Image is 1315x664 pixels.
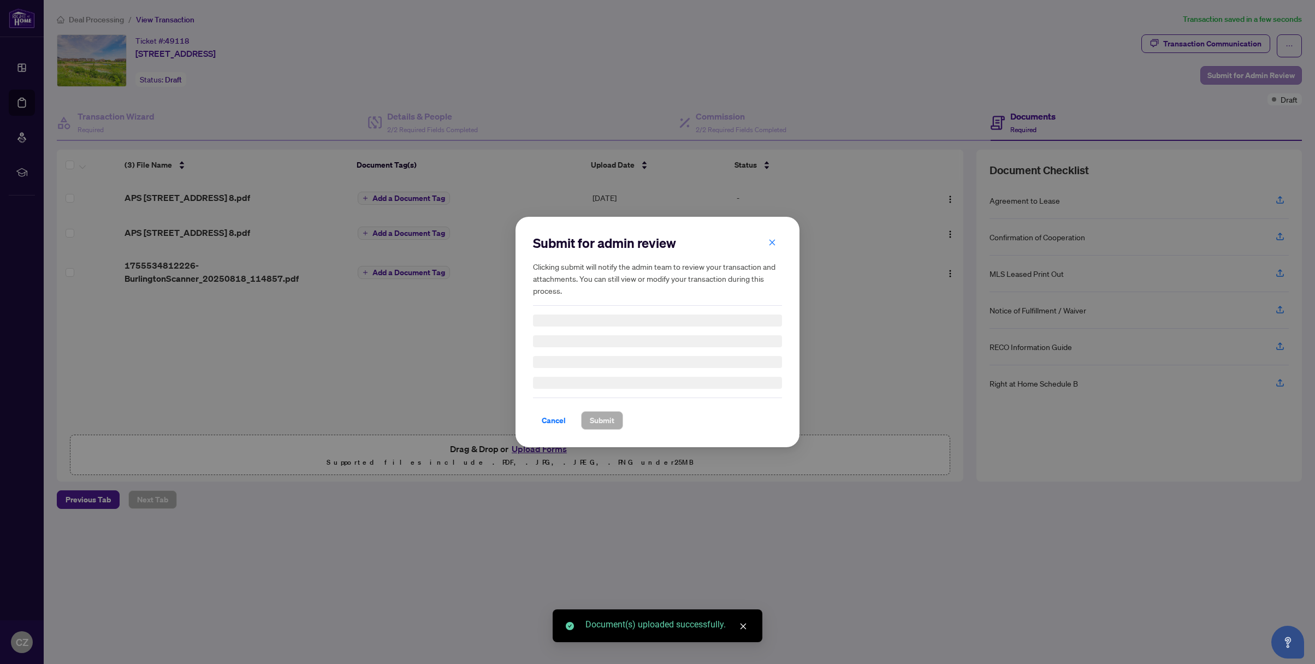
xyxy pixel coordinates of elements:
button: Open asap [1271,626,1304,659]
button: Cancel [533,411,574,430]
span: check-circle [566,622,574,630]
a: Close [737,620,749,632]
span: close [768,239,776,246]
span: Cancel [542,412,566,429]
h2: Submit for admin review [533,234,782,252]
div: Document(s) uploaded successfully. [585,618,749,631]
h5: Clicking submit will notify the admin team to review your transaction and attachments. You can st... [533,260,782,297]
button: Submit [581,411,623,430]
span: close [739,622,747,630]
